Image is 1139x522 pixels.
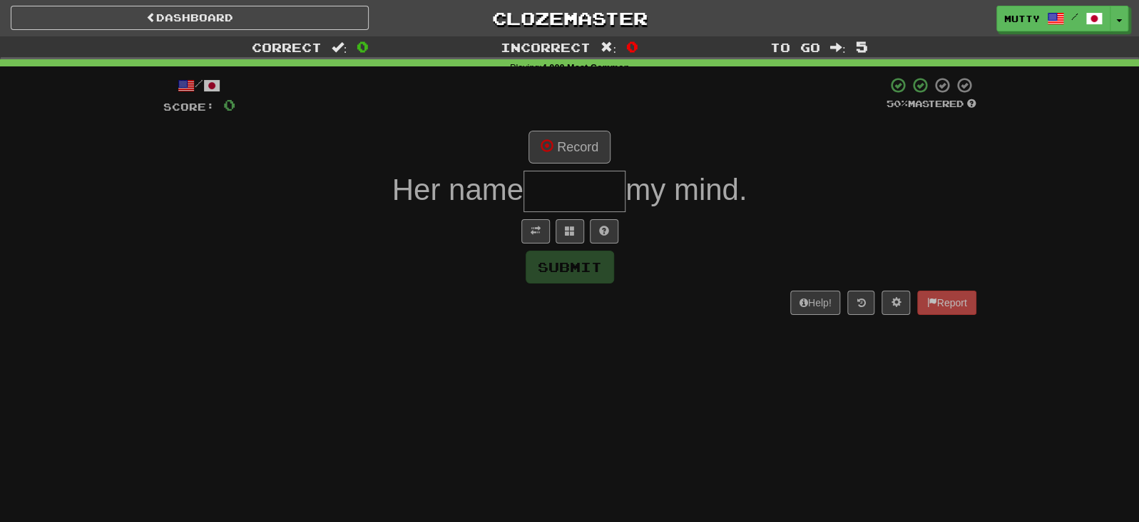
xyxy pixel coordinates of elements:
[887,98,976,111] div: Mastered
[790,291,841,315] button: Help!
[223,96,235,114] span: 0
[332,41,347,54] span: :
[542,63,629,73] strong: 4,000 Most Common
[996,6,1110,31] a: mutty /
[163,101,215,113] span: Score:
[357,38,369,55] span: 0
[917,291,976,315] button: Report
[590,219,618,244] button: Single letter hint - you only get 1 per sentence and score half the points! alt+h
[1071,11,1078,21] span: /
[521,219,550,244] button: Toggle translation (alt+t)
[1004,12,1040,25] span: mutty
[163,76,235,94] div: /
[11,6,369,30] a: Dashboard
[526,251,614,283] button: Submit
[501,40,591,54] span: Incorrect
[830,41,846,54] span: :
[528,131,611,164] button: Record
[392,173,523,206] span: Her name
[770,40,820,54] span: To go
[887,98,908,109] span: 50 %
[625,173,747,206] span: my mind.
[855,38,867,55] span: 5
[390,6,748,31] a: Clozemaster
[252,40,322,54] span: Correct
[847,291,874,315] button: Round history (alt+y)
[626,38,638,55] span: 0
[556,219,584,244] button: Switch sentence to multiple choice alt+p
[601,41,616,54] span: :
